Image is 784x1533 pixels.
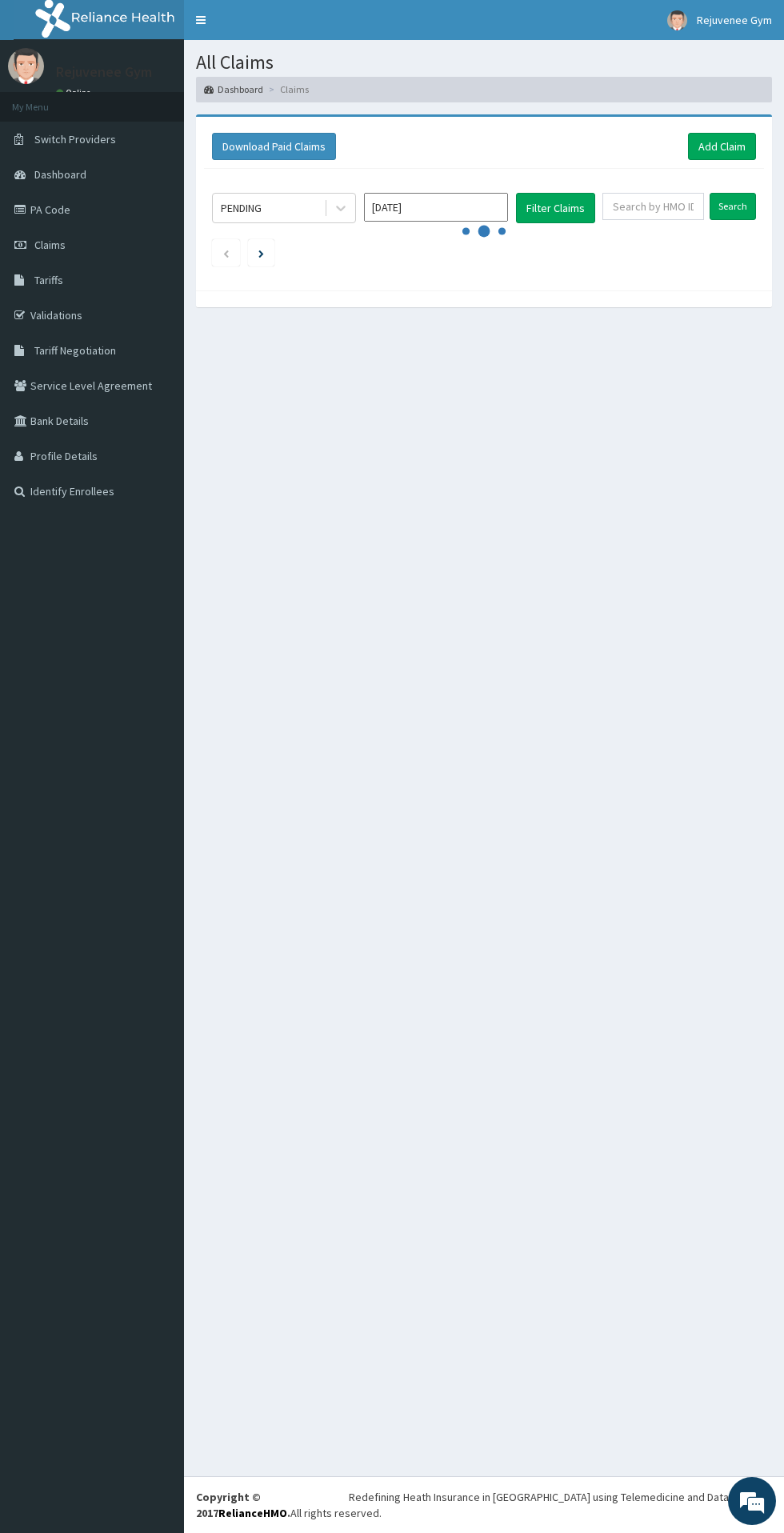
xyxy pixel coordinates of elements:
[364,193,508,222] input: Select Month and Year
[349,1489,772,1505] div: Redefining Heath Insurance in [GEOGRAPHIC_DATA] using Telemedicine and Data Science!
[516,193,595,223] button: Filter Claims
[34,238,66,252] span: Claims
[34,273,63,287] span: Tariffs
[56,65,152,79] p: Rejuvenee Gym
[196,52,772,73] h1: All Claims
[667,10,687,30] img: User Image
[710,193,756,220] input: Search
[212,133,336,160] button: Download Paid Claims
[258,246,264,260] a: Next page
[196,1490,290,1520] strong: Copyright © 2017 .
[265,82,309,96] li: Claims
[34,132,116,146] span: Switch Providers
[56,87,94,98] a: Online
[460,207,508,255] svg: audio-loading
[218,1506,287,1520] a: RelianceHMO
[697,13,772,27] span: Rejuvenee Gym
[602,193,704,220] input: Search by HMO ID
[8,48,44,84] img: User Image
[221,200,262,216] div: PENDING
[688,133,756,160] a: Add Claim
[34,343,116,358] span: Tariff Negotiation
[204,82,263,96] a: Dashboard
[222,246,230,260] a: Previous page
[184,1476,784,1533] footer: All rights reserved.
[34,167,86,182] span: Dashboard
